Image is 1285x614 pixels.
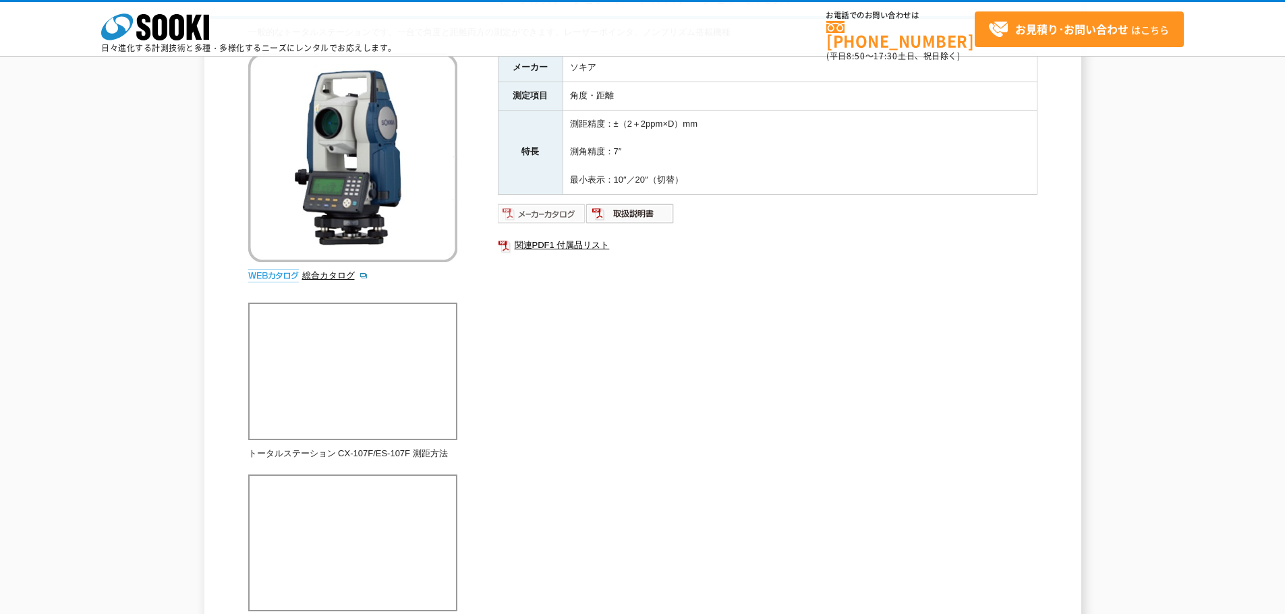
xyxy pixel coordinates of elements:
th: 特長 [498,110,563,194]
img: メーカーカタログ [498,203,586,224]
img: 取扱説明書 [586,203,675,224]
a: 総合カタログ [302,270,368,280]
span: 17:30 [874,50,898,62]
a: メーカーカタログ [498,212,586,222]
p: 日々進化する計測技術と多種・多様化するニーズにレンタルでお応えします。 [101,44,397,52]
a: お見積り･お問い合わせはこちら [975,11,1184,47]
a: [PHONE_NUMBER] [826,21,975,49]
p: トータルステーション CX-107F/ES-107F 測距方法 [248,447,457,461]
img: トータルステーション CX-107F [248,53,457,262]
a: 取扱説明書 [586,212,675,222]
td: 測距精度：±（2＋2ppm×D）mm 測角精度：7″ 最小表示：10″／20″（切替） [563,110,1037,194]
span: 8:50 [847,50,865,62]
td: ソキア [563,54,1037,82]
img: webカタログ [248,269,299,282]
td: 角度・距離 [563,82,1037,110]
strong: お見積り･お問い合わせ [1015,21,1129,37]
span: はこちら [988,20,1169,40]
span: (平日 ～ 土日、祝日除く) [826,50,960,62]
th: メーカー [498,54,563,82]
a: 関連PDF1 付属品リスト [498,237,1037,254]
th: 測定項目 [498,82,563,110]
span: お電話でのお問い合わせは [826,11,975,20]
